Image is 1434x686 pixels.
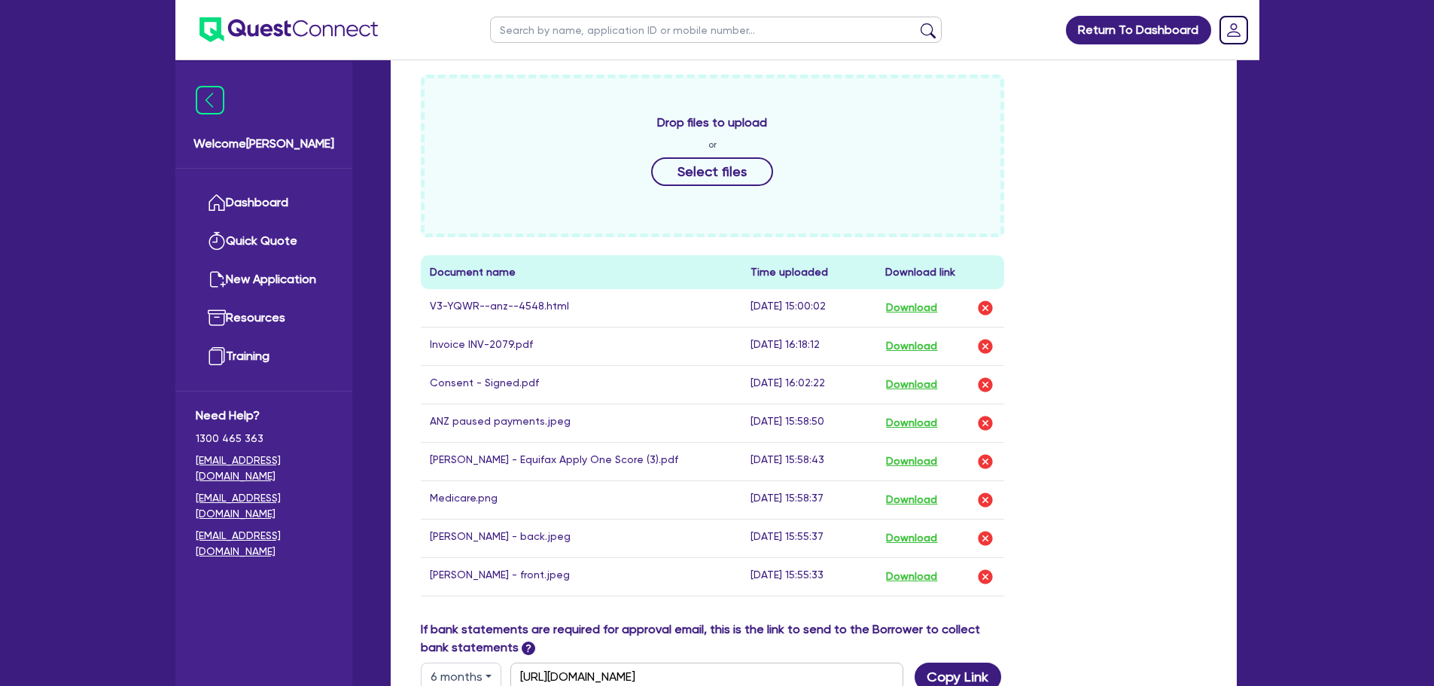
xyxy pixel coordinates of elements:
button: Download [885,413,938,433]
td: [DATE] 15:00:02 [741,289,876,328]
span: Drop files to upload [657,114,767,132]
img: delete-icon [976,491,994,509]
a: Dashboard [196,184,332,222]
th: Download link [876,255,1004,289]
a: Resources [196,299,332,337]
a: Return To Dashboard [1066,16,1211,44]
input: Search by name, application ID or mobile number... [490,17,942,43]
span: or [708,138,717,151]
td: [DATE] 15:58:43 [741,442,876,480]
td: [PERSON_NAME] - front.jpeg [421,557,742,596]
img: delete-icon [976,376,994,394]
a: Quick Quote [196,222,332,261]
img: delete-icon [976,414,994,432]
td: [DATE] 15:55:37 [741,519,876,557]
a: Training [196,337,332,376]
td: [DATE] 15:58:50 [741,404,876,442]
img: icon-menu-close [196,86,224,114]
label: If bank statements are required for approval email, this is the link to send to the Borrower to c... [421,620,1005,657]
a: New Application [196,261,332,299]
a: [EMAIL_ADDRESS][DOMAIN_NAME] [196,490,332,522]
td: [DATE] 16:18:12 [741,327,876,365]
td: [DATE] 15:58:37 [741,480,876,519]
td: Medicare.png [421,480,742,519]
th: Document name [421,255,742,289]
a: Dropdown toggle [1214,11,1253,50]
img: delete-icon [976,337,994,355]
td: Consent - Signed.pdf [421,365,742,404]
img: resources [208,309,226,327]
span: 1300 465 363 [196,431,332,447]
button: Download [885,452,938,471]
span: Need Help? [196,407,332,425]
td: [PERSON_NAME] - back.jpeg [421,519,742,557]
button: Download [885,375,938,395]
td: [DATE] 16:02:22 [741,365,876,404]
td: [DATE] 15:55:33 [741,557,876,596]
img: delete-icon [976,453,994,471]
button: Download [885,298,938,318]
img: quest-connect-logo-blue [199,17,378,42]
a: [EMAIL_ADDRESS][DOMAIN_NAME] [196,453,332,484]
img: delete-icon [976,299,994,317]
button: Download [885,490,938,510]
button: Download [885,529,938,548]
th: Time uploaded [741,255,876,289]
button: Select files [651,157,773,186]
td: ANZ paused payments.jpeg [421,404,742,442]
span: ? [522,642,535,655]
img: new-application [208,270,226,288]
td: V3-YQWR--anz--4548.html [421,289,742,328]
img: training [208,347,226,365]
td: Invoice INV-2079.pdf [421,327,742,365]
span: Welcome [PERSON_NAME] [193,135,334,153]
img: quick-quote [208,232,226,250]
a: [EMAIL_ADDRESS][DOMAIN_NAME] [196,528,332,559]
img: delete-icon [976,529,994,547]
img: delete-icon [976,568,994,586]
td: [PERSON_NAME] - Equifax Apply One Score (3).pdf [421,442,742,480]
button: Download [885,337,938,356]
button: Download [885,567,938,587]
